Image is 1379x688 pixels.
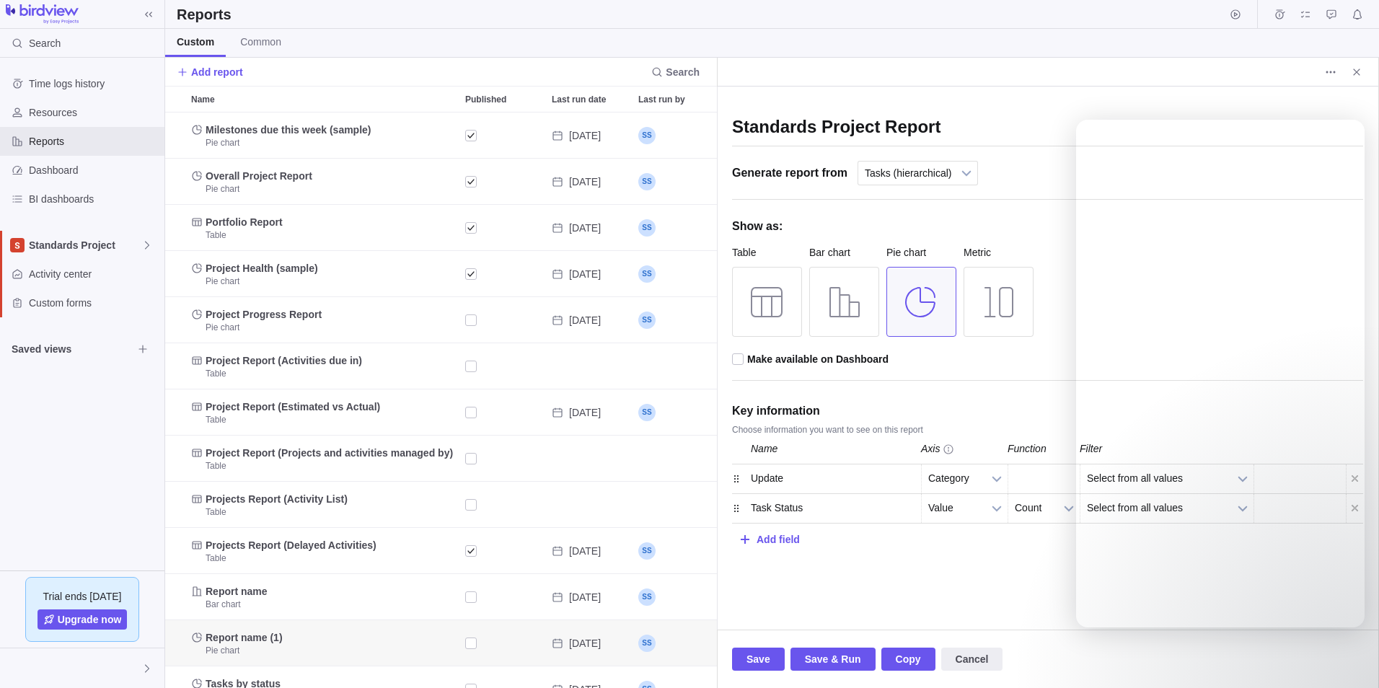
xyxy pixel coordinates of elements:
[569,313,601,327] span: Sep 19
[633,113,834,158] div: Shobnom Sultana
[206,630,283,645] span: Report name (1)
[240,35,281,49] span: Common
[741,464,921,493] div: Update
[546,482,633,528] div: Last run date
[1076,120,1365,627] iframe: Intercom live chat
[546,389,633,436] div: Last run date
[552,92,606,107] span: Last run date
[58,612,122,627] span: Upgrade now
[185,574,459,620] div: Name
[206,322,239,333] span: Pie chart
[1347,62,1367,82] span: Close
[633,297,834,343] div: Shobnom Sultana
[646,62,705,82] span: Search
[569,405,601,420] span: Sep 5
[29,36,61,50] span: Search
[569,128,601,143] span: Sep 19
[206,552,226,564] span: Table
[206,123,371,137] span: Milestones due this week (sample)
[459,436,546,482] div: Published
[206,275,239,287] span: Pie chart
[185,113,459,159] div: Name
[185,436,459,482] div: Name
[633,620,834,666] div: Last run by
[546,436,633,482] div: Last run date
[633,343,834,389] div: Last run by
[569,636,601,650] span: Sep 19
[886,245,956,260] div: Pie chart
[459,343,546,389] div: Published
[732,111,1363,146] input: Report name
[546,574,633,620] div: Last run date
[185,297,459,343] div: Name
[633,482,834,528] div: Last run by
[964,245,1034,260] div: Metric
[546,251,633,297] div: Last run date
[1269,4,1290,25] span: Time logs
[732,423,1363,435] div: Choose information you want to see on this report
[206,506,226,518] span: Table
[633,574,834,619] div: Shobnom Sultana
[185,87,459,112] div: Name
[569,544,601,558] span: Sep 19
[633,205,834,250] div: Shobnom Sultana
[928,464,982,493] span: Category
[185,482,459,528] div: Name
[956,650,989,668] span: Cancel
[569,267,601,281] span: Sep 19
[206,446,453,460] span: Project Report (Projects and activities managed by)
[569,175,601,189] span: Sep 19
[732,161,847,185] div: Generate report from
[546,159,633,205] div: Last run date
[633,620,834,666] div: Shobnom Sultana
[206,368,226,379] span: Table
[1225,4,1246,25] span: Start timer
[741,435,921,464] div: Name
[29,238,141,252] span: Standards Project
[206,137,239,149] span: Pie chart
[633,528,834,573] div: Shobnom Sultana
[191,92,215,107] span: Name
[1321,4,1341,25] span: Approval requests
[206,584,268,599] span: Report name
[1347,4,1367,25] span: Notifications
[185,205,459,251] div: Name
[546,343,633,389] div: Last run date
[896,650,921,668] span: Copy
[459,297,546,343] div: Published
[29,296,159,310] span: Custom forms
[921,435,940,463] div: Axis
[185,528,459,574] div: Name
[38,609,128,630] a: Upgrade now
[928,494,982,522] span: Value
[732,399,1363,423] div: Key information
[633,113,834,159] div: Last run by
[546,528,633,574] div: Last run date
[29,105,159,120] span: Resources
[741,494,921,523] div: Task Status
[569,590,601,604] span: Sep 19
[459,482,546,528] div: Published
[206,599,241,610] span: Bar chart
[666,65,700,79] span: Search
[638,92,685,107] span: Last run by
[185,620,459,666] div: Name
[465,92,506,107] span: Published
[6,4,79,25] img: logo
[633,389,834,436] div: Last run by
[546,620,633,666] div: Last run date
[881,648,935,671] span: Copy
[206,215,283,229] span: Portfolio Report
[29,76,159,91] span: Time logs history
[569,221,601,235] span: Sep 19
[459,251,546,297] div: Published
[633,159,834,205] div: Last run by
[29,134,159,149] span: Reports
[1008,435,1080,464] div: Function
[757,526,800,552] div: Add field
[747,353,889,365] span: Make available on Dashboard
[941,648,1003,671] span: Cancel
[546,113,633,159] div: Last run date
[229,29,293,57] a: Common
